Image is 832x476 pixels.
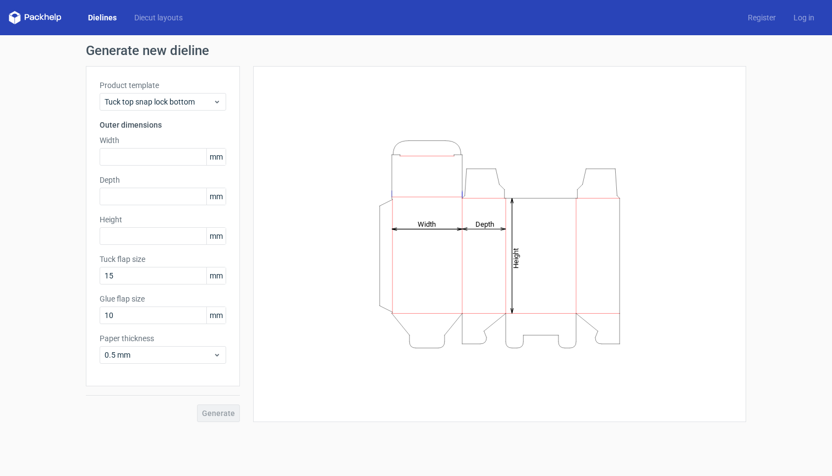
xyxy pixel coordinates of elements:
[105,349,213,360] span: 0.5 mm
[206,149,226,165] span: mm
[206,307,226,324] span: mm
[100,174,226,185] label: Depth
[475,220,494,228] tspan: Depth
[739,12,785,23] a: Register
[785,12,823,23] a: Log in
[100,135,226,146] label: Width
[105,96,213,107] span: Tuck top snap lock bottom
[79,12,125,23] a: Dielines
[418,220,436,228] tspan: Width
[125,12,191,23] a: Diecut layouts
[100,293,226,304] label: Glue flap size
[100,333,226,344] label: Paper thickness
[86,44,746,57] h1: Generate new dieline
[206,188,226,205] span: mm
[206,228,226,244] span: mm
[100,214,226,225] label: Height
[100,254,226,265] label: Tuck flap size
[100,119,226,130] h3: Outer dimensions
[512,248,520,268] tspan: Height
[100,80,226,91] label: Product template
[206,267,226,284] span: mm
